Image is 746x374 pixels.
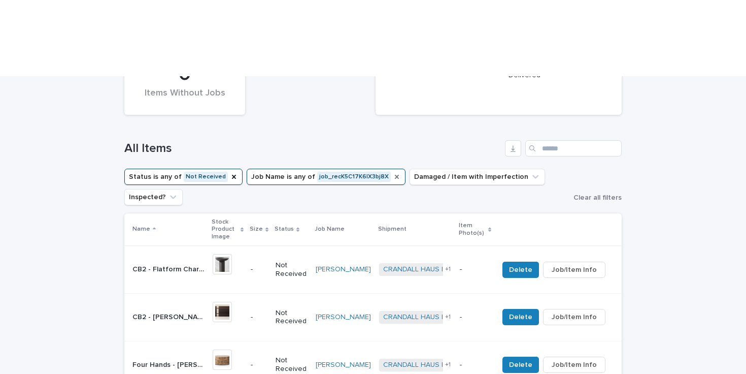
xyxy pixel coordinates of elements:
span: Job/Item Info [552,265,597,275]
button: Delete [502,357,539,373]
p: Size [250,224,263,235]
p: - [251,361,267,369]
a: CRANDALL HAUS | Inbound Shipment | 23544 [383,265,531,274]
p: Not Received [276,356,308,373]
span: Delete [509,360,532,370]
span: + 1 [445,314,451,320]
p: - [460,361,490,369]
span: Delete [509,312,532,322]
p: Item Photo(s) [459,220,486,239]
span: Delete [509,265,532,275]
p: - [251,265,267,274]
a: CRANDALL HAUS | Inbound Shipment | 24555 [383,361,530,369]
p: Not Received [276,309,308,326]
span: + 1 [445,266,451,272]
p: Stock Product Image [212,216,238,242]
button: Job Name [247,169,405,185]
p: Job Name [315,224,345,235]
p: Name [132,224,150,235]
p: CB2 - Louisa 80in Dark Brown Ash Wood Console Table | 75679 [132,311,207,322]
div: Items Without Jobs [142,88,228,109]
tr: CB2 - Flatform Charcoal Bird Bath Top 400533 | 71195CB2 - Flatform Charcoal Bird Bath Top 400533 ... [124,246,622,294]
p: CB2 - Flatform Charcoal Bird Bath Top 400533 | 71195 [132,263,207,274]
button: Clear all filters [569,190,622,205]
p: Four Hands - Caya Coffee Table | 74968 [132,359,207,369]
span: + 1 [445,362,451,368]
a: CRANDALL HAUS | TDC Delivery | 25051 [383,313,514,322]
text: Delivered [508,72,540,79]
button: Inspected? [124,189,183,205]
p: - [460,313,490,322]
a: [PERSON_NAME] [316,313,371,322]
p: Shipment [378,224,406,235]
p: - [460,265,490,274]
button: Status [124,169,243,185]
button: Job/Item Info [543,262,605,278]
input: Search [525,140,622,157]
a: [PERSON_NAME] [316,361,371,369]
a: [PERSON_NAME] [316,265,371,274]
button: Delete [502,309,539,325]
button: Damaged / Item with Imperfection [410,169,545,185]
button: Job/Item Info [543,357,605,373]
p: Not Received [276,261,308,278]
span: Job/Item Info [552,360,597,370]
button: Delete [502,262,539,278]
tr: CB2 - [PERSON_NAME] 80in Dark Brown Ash Wood Console Table | 75679CB2 - [PERSON_NAME] 80in Dark B... [124,293,622,341]
h1: All Items [124,141,501,156]
p: - [251,313,267,322]
span: Clear all filters [573,194,622,201]
p: Status [275,224,294,235]
button: Job/Item Info [543,309,605,325]
span: Job/Item Info [552,312,597,322]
